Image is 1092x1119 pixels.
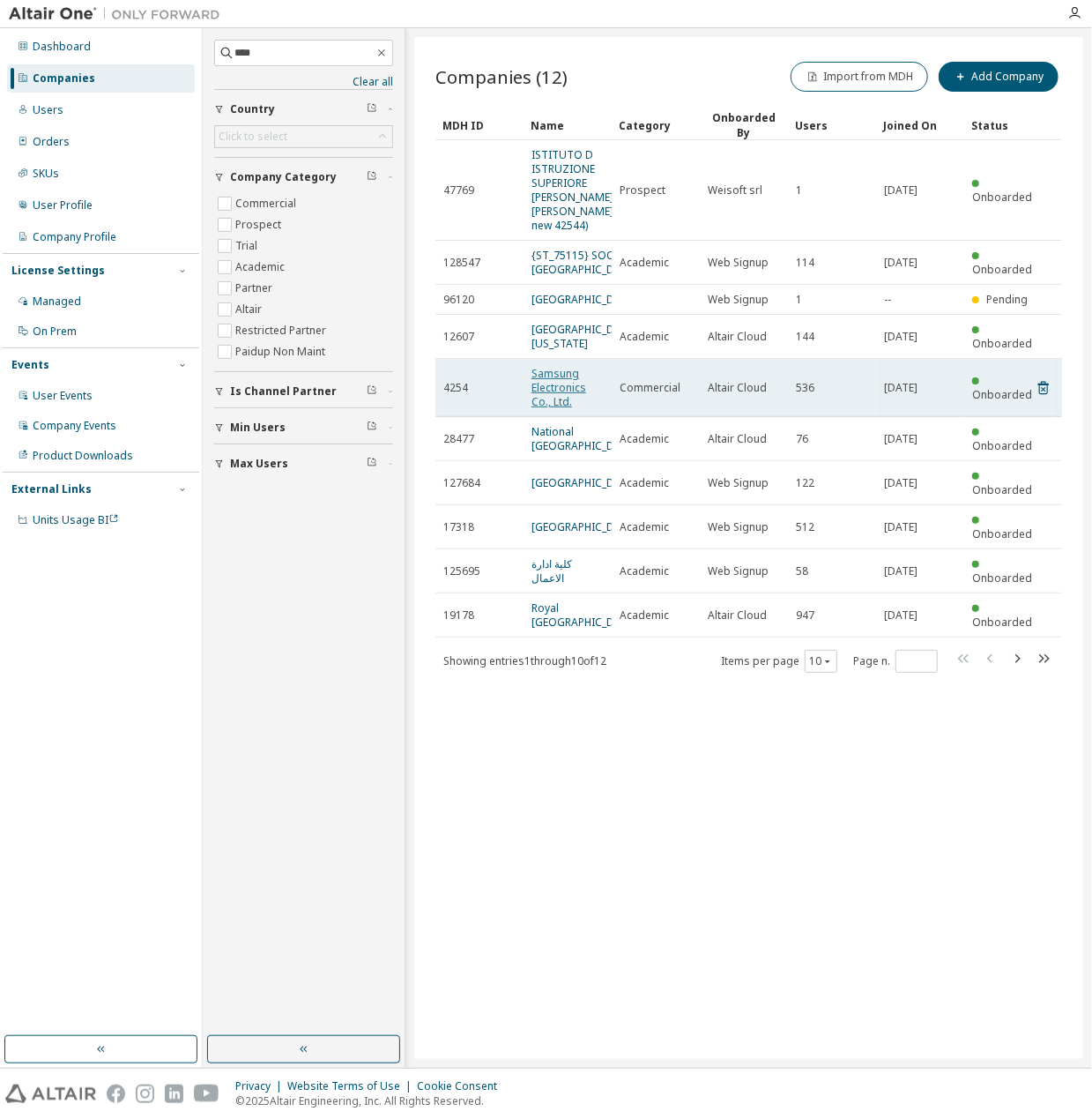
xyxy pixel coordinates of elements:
[972,387,1032,402] span: Onboarded
[230,170,337,184] span: Company Category
[230,421,286,435] span: Min Users
[796,608,814,623] span: 947
[971,111,1045,139] div: Status
[796,476,814,490] span: 122
[214,444,393,483] button: Max Users
[443,564,480,578] span: 125695
[884,432,917,446] span: [DATE]
[367,170,377,184] span: Clear filter
[620,381,680,395] span: Commercial
[620,608,669,623] span: Academic
[884,293,891,307] span: --
[214,158,393,197] button: Company Category
[883,111,957,139] div: Joined On
[972,190,1032,205] span: Onboarded
[620,183,665,198] span: Prospect
[531,147,617,233] a: ISTITUTO D ISTRUZIONE SUPERIORE [PERSON_NAME]-[PERSON_NAME] new 42544)
[708,293,769,307] span: Web Signup
[367,384,377,399] span: Clear filter
[367,102,377,116] span: Clear filter
[443,381,468,395] span: 4254
[796,564,808,578] span: 58
[33,449,133,463] div: Product Downloads
[33,325,77,339] div: On Prem
[972,336,1032,351] span: Onboarded
[33,71,95,86] div: Companies
[33,167,59,181] div: SKUs
[708,256,769,270] span: Web Signup
[33,295,81,309] div: Managed
[33,40,91,54] div: Dashboard
[531,111,605,139] div: Name
[620,432,669,446] span: Academic
[721,650,837,673] span: Items per page
[796,432,808,446] span: 76
[531,475,637,490] a: [GEOGRAPHIC_DATA]
[11,482,92,496] div: External Links
[214,372,393,411] button: Is Channel Partner
[214,90,393,129] button: Country
[214,408,393,447] button: Min Users
[795,111,869,139] div: Users
[796,520,814,534] span: 512
[531,292,637,307] a: [GEOGRAPHIC_DATA]
[531,556,572,586] a: كلية ادارة الاعمال
[443,293,474,307] span: 96120
[708,330,767,344] span: Altair Cloud
[884,330,917,344] span: [DATE]
[417,1079,508,1093] div: Cookie Consent
[619,111,693,139] div: Category
[107,1085,125,1103] img: facebook.svg
[33,198,93,213] div: User Profile
[443,330,474,344] span: 12607
[620,330,669,344] span: Academic
[708,520,769,534] span: Web Signup
[11,264,105,278] div: License Settings
[443,520,474,534] span: 17318
[884,381,917,395] span: [DATE]
[33,230,116,244] div: Company Profile
[33,512,119,527] span: Units Usage BI
[33,103,63,117] div: Users
[972,571,1032,586] span: Onboarded
[708,432,767,446] span: Altair Cloud
[708,608,767,623] span: Altair Cloud
[443,476,480,490] span: 127684
[708,564,769,578] span: Web Signup
[796,183,802,198] span: 1
[531,366,586,409] a: Samsung Electronics Co., Ltd.
[853,650,938,673] span: Page n.
[939,62,1059,92] button: Add Company
[708,476,769,490] span: Web Signup
[235,214,285,235] label: Prospect
[884,183,917,198] span: [DATE]
[443,256,480,270] span: 128547
[235,320,330,341] label: Restricted Partner
[531,601,637,630] a: Royal [GEOGRAPHIC_DATA]
[620,520,669,534] span: Academic
[443,608,474,623] span: 19178
[809,654,833,668] button: 10
[11,358,49,372] div: Events
[884,608,917,623] span: [DATE]
[5,1085,96,1103] img: altair_logo.svg
[796,381,814,395] span: 536
[531,424,637,453] a: National [GEOGRAPHIC_DATA]
[884,476,917,490] span: [DATE]
[235,1093,508,1108] p: © 2025 Altair Engineering, Inc. All Rights Reserved.
[33,419,116,433] div: Company Events
[235,341,329,362] label: Paidup Non Maint
[9,5,229,23] img: Altair One
[367,457,377,471] span: Clear filter
[884,256,917,270] span: [DATE]
[235,278,276,299] label: Partner
[235,257,288,278] label: Academic
[531,519,637,534] a: [GEOGRAPHIC_DATA]
[620,564,669,578] span: Academic
[235,299,265,320] label: Altair
[442,111,516,139] div: MDH ID
[620,256,669,270] span: Academic
[972,615,1032,630] span: Onboarded
[972,482,1032,497] span: Onboarded
[708,381,767,395] span: Altair Cloud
